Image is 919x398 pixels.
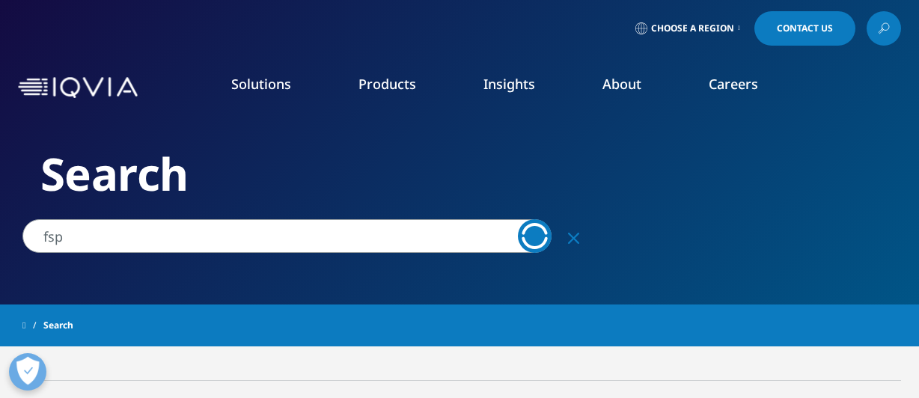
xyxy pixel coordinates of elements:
a: Insights [483,75,535,93]
svg: Loading [520,221,549,250]
a: Products [358,75,416,93]
span: Search [43,312,73,339]
span: Contact Us [777,24,833,33]
a: Solutions [231,75,291,93]
svg: Clear [568,233,579,244]
input: Search [22,219,552,253]
nav: Primary [144,52,901,123]
a: Contact Us [754,11,855,46]
a: Careers [709,75,758,93]
a: Search [518,219,552,253]
img: IQVIA Healthcare Information Technology and Pharma Clinical Research Company [18,77,138,99]
div: Clear [555,219,591,255]
h2: Search [40,146,879,202]
a: About [602,75,641,93]
span: Choose a Region [651,22,734,34]
button: Open Preferences [9,353,46,391]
